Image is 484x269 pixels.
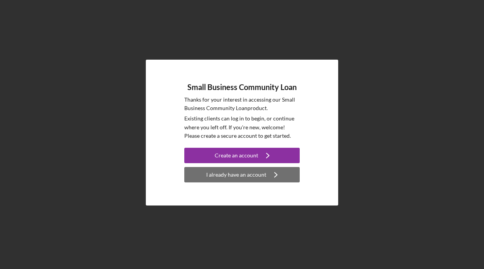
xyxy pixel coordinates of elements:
[184,114,300,140] p: Existing clients can log in to begin, or continue where you left off. If you're new, welcome! Ple...
[184,148,300,165] a: Create an account
[184,148,300,163] button: Create an account
[215,148,258,163] div: Create an account
[187,83,297,92] h4: Small Business Community Loan
[206,167,266,182] div: I already have an account
[184,167,300,182] button: I already have an account
[184,95,300,113] p: Thanks for your interest in accessing our Small Business Community Loan product.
